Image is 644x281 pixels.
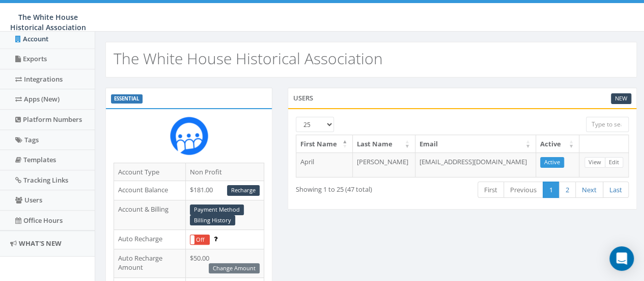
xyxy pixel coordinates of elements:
[536,135,579,153] th: Active: activate to sort column ascending
[114,50,383,67] h2: The White House Historical Association
[114,200,186,230] td: Account & Billing
[190,215,235,226] a: Billing History
[190,205,244,215] a: Payment Method
[353,152,415,177] td: [PERSON_NAME]
[111,94,143,104] label: ESSENTIAL
[584,157,605,168] a: View
[415,135,536,153] th: Email: activate to sort column ascending
[503,182,543,198] a: Previous
[415,152,536,177] td: [EMAIL_ADDRESS][DOMAIN_NAME]
[114,163,186,181] td: Account Type
[19,239,62,248] span: What's New
[586,117,629,132] input: Type to search
[114,249,186,277] td: Auto Recharge Amount
[611,93,631,104] a: New
[186,181,264,200] td: $181.00
[186,249,264,277] td: $50.00
[190,235,209,244] label: Off
[559,182,576,198] a: 2
[603,182,629,198] a: Last
[170,117,208,155] img: Rally_Corp_Icon.png
[353,135,415,153] th: Last Name: activate to sort column ascending
[540,157,564,168] a: Active
[114,181,186,200] td: Account Balance
[575,182,603,198] a: Next
[114,230,186,249] td: Auto Recharge
[609,246,634,271] div: Open Intercom Messenger
[288,88,637,108] div: Users
[296,135,353,153] th: First Name: activate to sort column descending
[478,182,504,198] a: First
[10,12,86,32] span: The White House Historical Association
[296,181,426,194] div: Showing 1 to 25 (47 total)
[214,234,217,243] span: Enable to prevent campaign failure.
[543,182,559,198] a: 1
[296,152,353,177] td: April
[186,163,264,181] td: Non Profit
[190,235,210,245] div: OnOff
[605,157,623,168] a: Edit
[227,185,260,196] a: Recharge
